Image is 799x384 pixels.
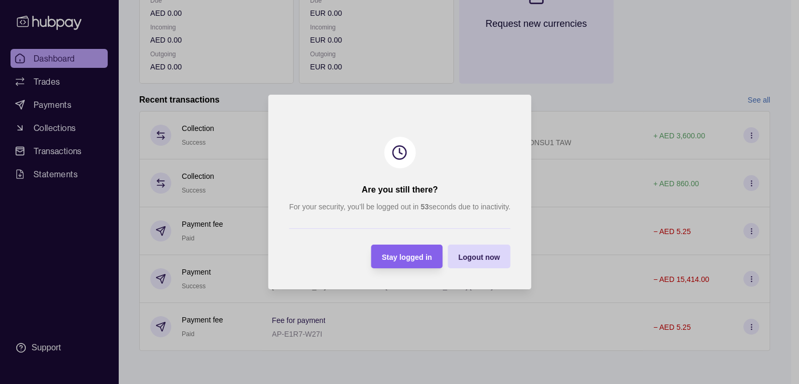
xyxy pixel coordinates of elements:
[361,184,438,196] h2: Are you still there?
[371,245,442,268] button: Stay logged in
[420,203,429,211] strong: 53
[448,245,510,268] button: Logout now
[458,253,500,261] span: Logout now
[289,201,510,213] p: For your security, you’ll be logged out in seconds due to inactivity.
[381,253,432,261] span: Stay logged in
